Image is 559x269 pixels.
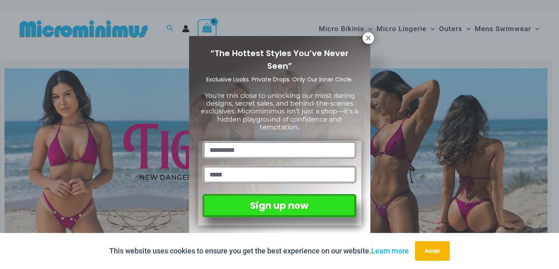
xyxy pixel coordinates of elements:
span: You’re this close to unlocking our most daring designs, secret sales, and behind-the-scenes exclu... [201,92,358,131]
a: Learn more [371,246,409,255]
span: “The Hottest Styles You’ve Never Seen” [210,47,349,72]
button: Accept [415,241,450,261]
button: Sign up now [203,194,356,217]
span: Exclusive Looks. Private Drops. Only Our Inner Circle. [206,75,353,84]
p: This website uses cookies to ensure you get the best experience on our website. [109,245,409,257]
button: Close [363,32,374,44]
